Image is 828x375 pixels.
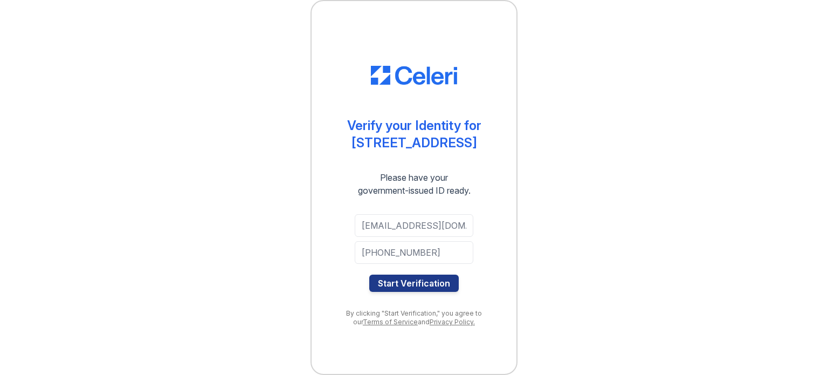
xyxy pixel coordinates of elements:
[369,275,459,292] button: Start Verification
[339,171,490,197] div: Please have your government-issued ID ready.
[430,318,475,326] a: Privacy Policy.
[355,214,473,237] input: Email
[347,117,481,152] div: Verify your Identity for [STREET_ADDRESS]
[333,309,495,326] div: By clicking "Start Verification," you agree to our and
[355,241,473,264] input: Phone
[363,318,418,326] a: Terms of Service
[371,66,457,85] img: CE_Logo_Blue-a8612792a0a2168367f1c8372b55b34899dd931a85d93a1a3d3e32e68fde9ad4.png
